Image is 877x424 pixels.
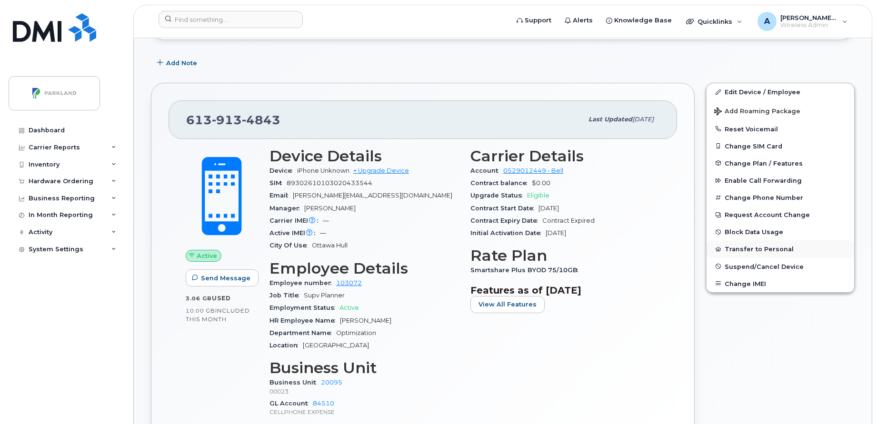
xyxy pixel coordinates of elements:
span: 913 [212,113,242,127]
button: Send Message [186,269,259,286]
span: Initial Activation Date [470,229,546,237]
span: $0.00 [532,179,550,187]
span: Contract Start Date [470,205,538,212]
a: 0529012449 - Bell [503,167,563,174]
span: Account [470,167,503,174]
span: — [320,229,326,237]
a: + Upgrade Device [353,167,409,174]
a: 84510 [313,400,334,407]
span: 4843 [242,113,280,127]
button: Add Roaming Package [707,101,854,120]
h3: Carrier Details [470,148,660,165]
span: Suspend/Cancel Device [725,263,804,270]
span: [PERSON_NAME][EMAIL_ADDRESS][DOMAIN_NAME] [293,192,452,199]
button: Request Account Change [707,206,854,223]
h3: Business Unit [269,359,459,376]
p: CELLPHONE EXPENSE [269,408,459,416]
span: Quicklinks [698,18,732,25]
span: Add Roaming Package [714,108,800,117]
a: 20095 [321,379,342,386]
button: Change Plan / Features [707,155,854,172]
button: Suspend/Cancel Device [707,258,854,275]
button: Add Note [151,54,205,71]
a: 103072 [336,279,362,286]
span: Wireless Admin [780,21,837,29]
span: Business Unit [269,379,321,386]
span: — [323,217,329,224]
p: 00023 [269,387,459,395]
span: Location [269,342,303,349]
button: Change Phone Number [707,189,854,206]
span: 10.00 GB [186,307,215,314]
a: Support [510,11,558,30]
span: Support [525,16,551,25]
span: Contract balance [470,179,532,187]
h3: Employee Details [269,260,459,277]
span: Smartshare Plus BYOD 75/10GB [470,266,583,274]
span: iPhone Unknown [297,167,349,174]
span: Device [269,167,297,174]
span: Ottawa Hull [312,242,348,249]
button: Change IMEI [707,275,854,292]
span: [GEOGRAPHIC_DATA] [303,342,369,349]
span: Department Name [269,329,336,336]
span: 89302610103020433544 [287,179,372,187]
span: View All Features [478,300,537,309]
span: SIM [269,179,287,187]
button: Change SIM Card [707,138,854,155]
span: Knowledge Base [614,16,672,25]
span: 3.06 GB [186,295,212,302]
span: Email [269,192,293,199]
span: [DATE] [546,229,566,237]
a: Alerts [558,11,599,30]
span: A [764,16,770,27]
span: Employee number [269,279,336,286]
span: Job Title [269,292,304,299]
span: included this month [186,307,250,323]
span: GL Account [269,400,313,407]
span: Employment Status [269,304,339,311]
span: Active IMEI [269,229,320,237]
span: Contract Expired [542,217,595,224]
h3: Features as of [DATE] [470,285,660,296]
span: Alerts [573,16,593,25]
h3: Rate Plan [470,247,660,264]
span: [PERSON_NAME] [340,317,391,324]
span: Eligible [527,192,549,199]
span: Carrier IMEI [269,217,323,224]
span: Manager [269,205,304,212]
span: Change Plan / Features [725,159,803,167]
a: Edit Device / Employee [707,83,854,100]
span: Optimization [336,329,376,336]
span: Active [339,304,359,311]
input: Find something... [159,11,303,28]
span: HR Employee Name [269,317,340,324]
span: [DATE] [538,205,559,212]
span: [PERSON_NAME][EMAIL_ADDRESS][PERSON_NAME][DOMAIN_NAME] [780,14,837,21]
span: 613 [186,113,280,127]
h3: Device Details [269,148,459,165]
button: Reset Voicemail [707,120,854,138]
span: [PERSON_NAME] [304,205,356,212]
button: Block Data Usage [707,223,854,240]
span: used [212,295,231,302]
button: Transfer to Personal [707,240,854,257]
span: Active [197,251,217,260]
a: Knowledge Base [599,11,678,30]
span: Last updated [588,116,632,123]
span: [DATE] [632,116,654,123]
span: City Of Use [269,242,312,249]
div: Quicklinks [679,12,749,31]
span: Add Note [166,59,197,68]
span: Upgrade Status [470,192,527,199]
span: Enable Call Forwarding [725,177,802,184]
span: Contract Expiry Date [470,217,542,224]
button: Enable Call Forwarding [707,172,854,189]
div: Abisheik.Thiyagarajan@parkland.ca [751,12,854,31]
button: View All Features [470,296,545,313]
span: Send Message [201,274,250,283]
span: Supv Planner [304,292,345,299]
